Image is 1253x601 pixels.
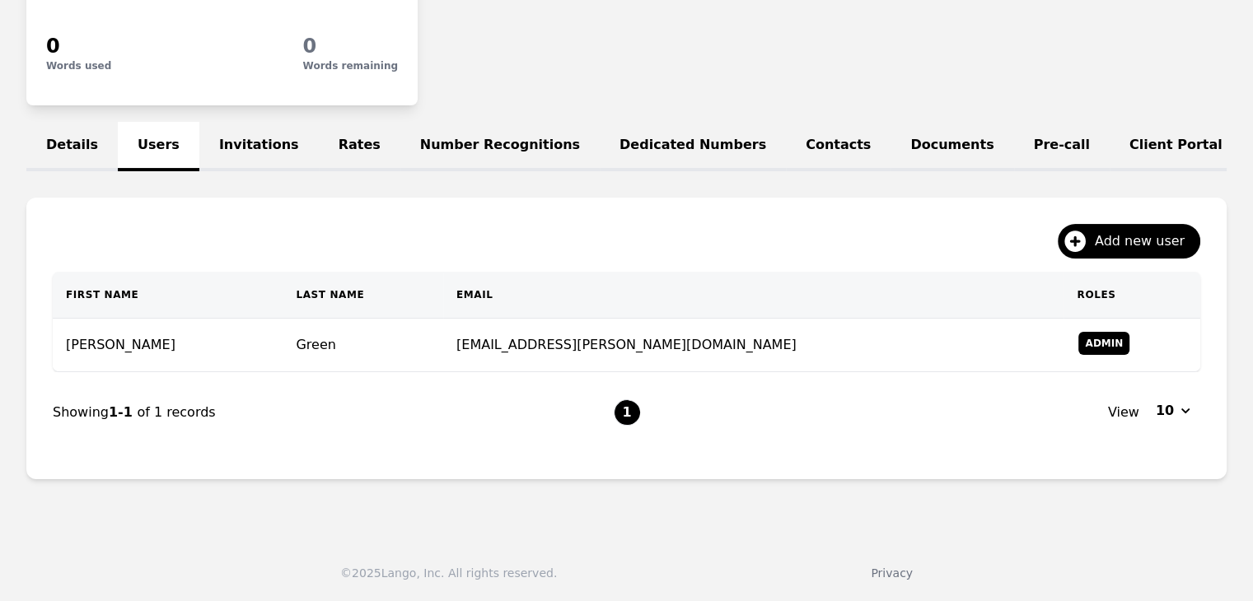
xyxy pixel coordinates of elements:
[1064,272,1200,319] th: Roles
[1014,122,1110,171] a: Pre-call
[283,319,443,372] td: Green
[283,272,443,319] th: Last Name
[340,565,557,581] div: © 2025 Lango, Inc. All rights reserved.
[600,122,786,171] a: Dedicated Numbers
[443,319,1064,372] td: [EMAIL_ADDRESS][PERSON_NAME][DOMAIN_NAME]
[53,403,614,422] div: Showing of 1 records
[1108,403,1139,422] span: View
[1156,401,1174,421] span: 10
[319,122,400,171] a: Rates
[443,272,1064,319] th: Email
[46,59,111,72] p: Words used
[871,566,913,580] a: Privacy
[786,122,891,171] a: Contacts
[303,35,317,58] span: 0
[1095,231,1196,251] span: Add new user
[1078,332,1129,355] span: Admin
[53,319,283,372] td: [PERSON_NAME]
[400,122,600,171] a: Number Recognitions
[26,122,118,171] a: Details
[1058,224,1200,259] button: Add new user
[303,59,398,72] p: Words remaining
[891,122,1013,171] a: Documents
[199,122,319,171] a: Invitations
[1146,398,1200,424] button: 10
[53,272,283,319] th: First Name
[109,404,137,420] span: 1-1
[53,372,1200,453] nav: Page navigation
[1110,122,1242,171] a: Client Portal
[46,35,60,58] span: 0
